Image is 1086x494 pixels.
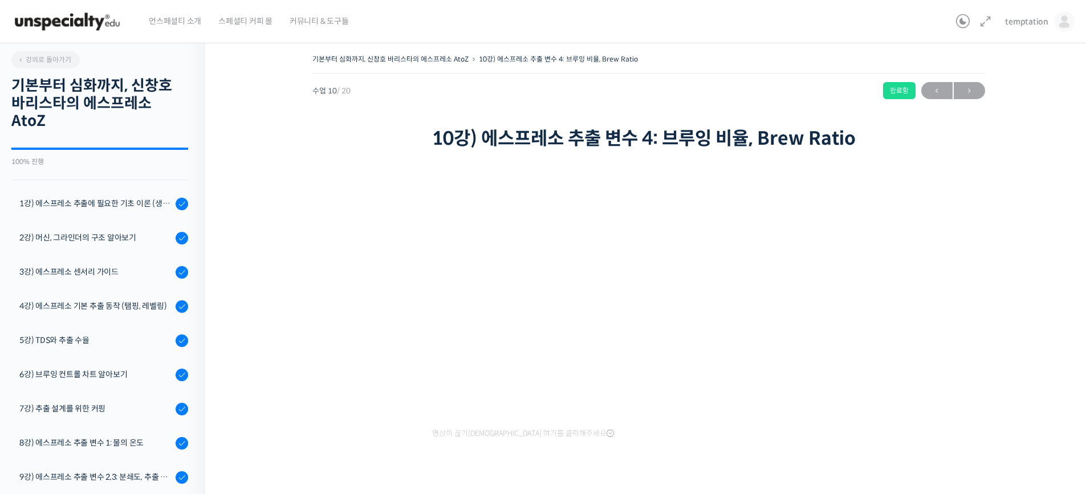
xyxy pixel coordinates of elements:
[19,334,172,346] div: 5강) TDS와 추출 수율
[954,83,985,99] span: →
[19,231,172,244] div: 2강) 머신, 그라인더의 구조 알아보기
[921,82,953,99] a: ←이전
[19,471,172,483] div: 9강) 에스프레소 추출 변수 2,3: 분쇄도, 추출 시간
[11,77,188,130] h2: 기본부터 심화까지, 신창호 바리스타의 에스프레소 AtoZ
[19,300,172,312] div: 4강) 에스프레소 기본 추출 동작 (탬핑, 레벨링)
[17,55,71,64] span: 강의로 돌아가기
[11,51,80,68] a: 강의로 돌아가기
[11,158,188,165] div: 100% 진행
[337,86,351,96] span: / 20
[1005,17,1048,27] span: temptation
[312,87,351,95] span: 수업 10
[19,266,172,278] div: 3강) 에스프레소 센서리 가이드
[19,402,172,415] div: 7강) 추출 설계를 위한 커핑
[954,82,985,99] a: 다음→
[312,55,469,63] a: 기본부터 심화까지, 신창호 바리스타의 에스프레소 AtoZ
[432,128,865,149] h1: 10강) 에스프레소 추출 변수 4: 브루잉 비율, Brew Ratio
[479,55,638,63] a: 10강) 에스프레소 추출 변수 4: 브루잉 비율, Brew Ratio
[921,83,953,99] span: ←
[19,368,172,381] div: 6강) 브루잉 컨트롤 차트 알아보기
[432,429,614,438] span: 영상이 끊기[DEMOGRAPHIC_DATA] 여기를 클릭해주세요
[883,82,916,99] div: 완료함
[19,197,172,210] div: 1강) 에스프레소 추출에 필요한 기초 이론 (생두, 가공, 로스팅)
[19,436,172,449] div: 8강) 에스프레소 추출 변수 1: 물의 온도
